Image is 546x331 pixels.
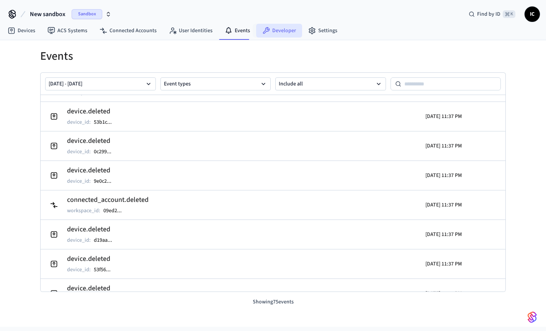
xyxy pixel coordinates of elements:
[67,195,149,205] h2: connected_account.deleted
[503,10,515,18] span: ⌘ K
[67,236,91,244] p: device_id :
[67,224,120,235] h2: device.deleted
[425,172,462,179] p: [DATE] 11:37 PM
[67,106,119,117] h2: device.deleted
[67,254,118,264] h2: device.deleted
[67,165,119,176] h2: device.deleted
[67,148,91,156] p: device_id :
[525,7,540,22] button: IC
[72,9,102,19] span: Sandbox
[67,118,91,126] p: device_id :
[92,177,119,186] button: 9e0c2...
[425,290,462,297] p: [DATE] 11:37 PM
[302,24,343,38] a: Settings
[2,24,41,38] a: Devices
[528,311,537,323] img: SeamLogoGradient.69752ec5.svg
[40,49,506,63] h1: Events
[463,7,521,21] div: Find by ID⌘ K
[219,24,256,38] a: Events
[425,142,462,150] p: [DATE] 11:37 PM
[67,283,119,294] h2: device.deleted
[275,77,386,90] button: Include all
[425,201,462,209] p: [DATE] 11:37 PM
[45,77,156,90] button: [DATE] - [DATE]
[477,10,500,18] span: Find by ID
[92,118,119,127] button: 53b1c...
[525,7,539,21] span: IC
[67,207,100,215] p: workspace_id :
[425,113,462,120] p: [DATE] 11:37 PM
[67,177,91,185] p: device_id :
[93,24,163,38] a: Connected Accounts
[425,260,462,268] p: [DATE] 11:37 PM
[92,265,118,274] button: 53f56...
[256,24,302,38] a: Developer
[425,231,462,238] p: [DATE] 11:37 PM
[30,10,65,19] span: New sandbox
[67,266,91,274] p: device_id :
[92,147,119,156] button: 0c299...
[102,206,129,215] button: 09ed2...
[160,77,271,90] button: Event types
[41,24,93,38] a: ACS Systems
[40,298,506,306] p: Showing 75 events
[163,24,219,38] a: User Identities
[92,236,120,245] button: d19aa...
[67,136,119,146] h2: device.deleted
